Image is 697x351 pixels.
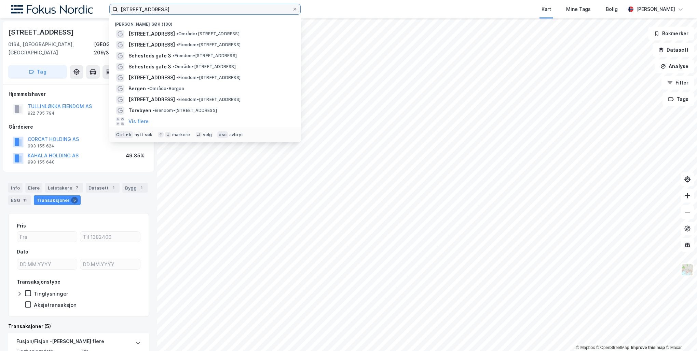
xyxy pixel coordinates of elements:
[663,318,697,351] div: Kontrollprogram for chat
[122,183,148,193] div: Bygg
[118,4,292,14] input: Søk på adresse, matrikkel, gårdeiere, leietakere eller personer
[147,86,184,91] span: Område • Bergen
[173,64,175,69] span: •
[138,184,145,191] div: 1
[8,27,75,38] div: [STREET_ADDRESS]
[172,132,190,138] div: markere
[176,42,241,48] span: Eiendom • [STREET_ADDRESS]
[176,75,178,80] span: •
[94,40,149,57] div: [GEOGRAPHIC_DATA], 209/393
[11,5,93,14] img: fokus-nordic-logo.8a93422641609758e4ac.png
[653,43,694,57] button: Datasett
[128,74,175,82] span: [STREET_ADDRESS]
[110,184,117,191] div: 1
[128,95,175,104] span: [STREET_ADDRESS]
[661,76,694,90] button: Filter
[128,63,171,71] span: Sehesteds gate 3
[8,195,31,205] div: ESG
[176,75,241,80] span: Eiendom • [STREET_ADDRESS]
[17,222,26,230] div: Pris
[126,152,145,160] div: 49.85%
[128,30,175,38] span: [STREET_ADDRESS]
[176,97,241,102] span: Eiendom • [STREET_ADDRESS]
[542,5,551,13] div: Kart
[115,131,133,138] div: Ctrl + k
[17,259,77,269] input: DD.MM.YYYY
[9,123,149,131] div: Gårdeiere
[648,27,694,40] button: Bokmerker
[45,183,83,193] div: Leietakere
[80,232,140,242] input: Til 1382400
[147,86,149,91] span: •
[16,337,104,348] div: Fusjon/Fisjon - [PERSON_NAME] flere
[576,345,595,350] a: Mapbox
[662,92,694,106] button: Tags
[109,16,301,28] div: [PERSON_NAME] søk (100)
[176,97,178,102] span: •
[176,31,240,37] span: Område • [STREET_ADDRESS]
[655,60,694,73] button: Analyse
[86,183,120,193] div: Datasett
[73,184,80,191] div: 7
[596,345,629,350] a: OpenStreetMap
[17,232,77,242] input: Fra
[71,197,78,204] div: 5
[17,278,60,286] div: Transaksjonstype
[217,131,228,138] div: esc
[28,143,54,149] div: 993 155 624
[128,117,149,126] button: Vis flere
[128,41,175,49] span: [STREET_ADDRESS]
[8,322,149,330] div: Transaksjoner (5)
[22,197,28,204] div: 11
[636,5,675,13] div: [PERSON_NAME]
[34,302,77,308] div: Aksjetransaksjon
[176,31,178,36] span: •
[34,290,68,297] div: Tinglysninger
[606,5,618,13] div: Bolig
[17,248,28,256] div: Dato
[173,64,236,69] span: Område • [STREET_ADDRESS]
[135,132,153,138] div: nytt søk
[8,183,23,193] div: Info
[176,42,178,47] span: •
[631,345,665,350] a: Improve this map
[566,5,591,13] div: Mine Tags
[153,108,155,113] span: •
[128,52,171,60] span: Sehesteds gate 3
[28,110,55,116] div: 922 735 794
[153,108,217,113] span: Eiendom • [STREET_ADDRESS]
[128,84,146,93] span: Bergen
[681,263,694,276] img: Z
[203,132,212,138] div: velg
[8,65,67,79] button: Tag
[9,90,149,98] div: Hjemmelshaver
[8,40,94,57] div: 0164, [GEOGRAPHIC_DATA], [GEOGRAPHIC_DATA]
[34,195,81,205] div: Transaksjoner
[173,53,237,58] span: Eiendom • [STREET_ADDRESS]
[173,53,175,58] span: •
[28,159,55,165] div: 993 155 640
[25,183,42,193] div: Eiere
[128,106,151,115] span: Torvbyen
[229,132,243,138] div: avbryt
[663,318,697,351] iframe: Chat Widget
[80,259,140,269] input: DD.MM.YYYY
